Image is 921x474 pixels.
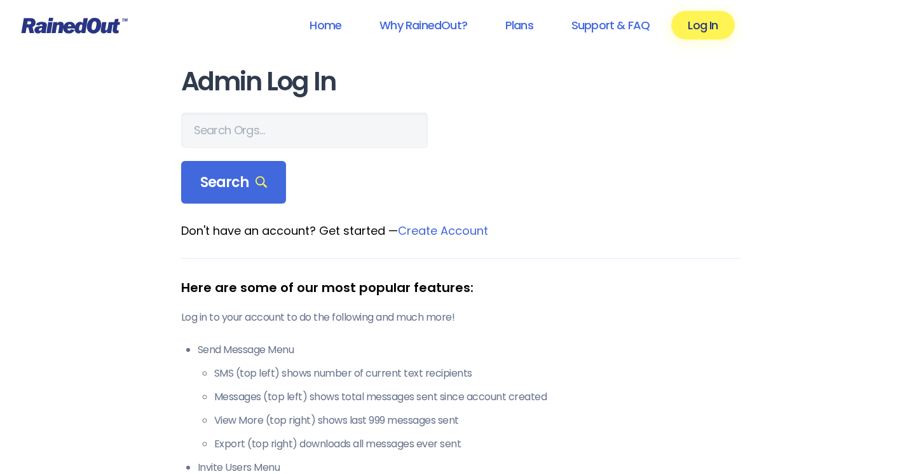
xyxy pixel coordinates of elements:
a: Log In [671,11,734,39]
li: View More (top right) shows last 999 messages sent [214,413,740,428]
a: Why RainedOut? [363,11,484,39]
span: Search [200,174,268,192]
a: Home [293,11,358,39]
li: Send Message Menu [198,342,740,452]
div: Here are some of our most popular features: [181,278,740,297]
input: Search Orgs… [181,113,428,148]
div: Search [181,161,287,204]
li: Export (top right) downloads all messages ever sent [214,436,740,452]
li: Messages (top left) shows total messages sent since account created [214,389,740,405]
li: SMS (top left) shows number of current text recipients [214,366,740,381]
a: Create Account [398,223,488,239]
a: Plans [489,11,550,39]
h1: Admin Log In [181,67,740,96]
p: Log in to your account to do the following and much more! [181,310,740,325]
a: Support & FAQ [555,11,666,39]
